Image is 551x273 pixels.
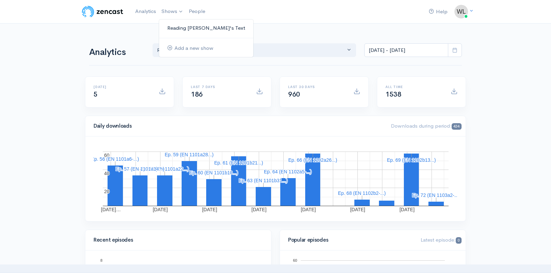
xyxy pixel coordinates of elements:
[264,169,312,174] text: Ep. 64 (EN 1102a5-...)
[421,236,462,243] span: Latest episode:
[94,145,457,213] svg: A chart.
[94,85,151,89] h6: [DATE]
[288,90,300,99] span: 960
[89,47,144,57] h1: Analytics
[252,207,267,212] text: [DATE]
[288,85,345,89] h6: Last 30 days
[191,85,248,89] h6: Last 7 days
[101,207,121,212] text: [DATE]…
[115,261,126,265] text: Ep. 68
[385,90,401,99] span: 1538
[189,170,238,175] text: Ep. 60 (EN 1101b10...)
[288,157,337,163] text: Ep. 66 (EN 1102a26...)
[454,5,468,18] img: ...
[186,4,208,19] a: People
[456,237,462,244] span: 0
[159,4,186,19] a: Shows
[94,123,383,129] h4: Daily downloads
[387,157,436,163] text: Ep. 69 (EN 1102b13...)
[288,237,412,243] h4: Popular episodes
[157,46,345,54] div: Reading [PERSON_NAME]'s Text
[94,237,259,243] h4: Recent episodes
[140,166,189,172] text: Ep. 58 (EN 1101a22...)
[293,258,297,262] text: 60
[81,5,124,18] img: ZenCast Logo
[159,22,253,34] a: Reading [PERSON_NAME]'s Text
[214,160,263,166] text: Ep. 61 (EN 1101b21...)
[165,152,213,157] text: Ep. 59 (EN 1101a28...)
[350,207,365,212] text: [DATE]
[159,42,253,54] a: Add a new show
[385,85,442,89] h6: All time
[159,19,254,57] ul: Shows
[104,171,110,176] text: 40
[412,192,460,198] text: Ep. 72 (EN 1103a2-...)
[191,90,203,99] span: 186
[364,43,448,57] input: analytics date range selector
[104,189,110,194] text: 20
[91,156,139,162] text: Ep. 56 (EN 1101a6-...)
[391,123,462,129] span: Downloads during period:
[426,4,450,19] a: Help
[115,166,164,172] text: Ep. 57 (EN 1101a14...)
[338,190,386,196] text: Ep. 68 (EN 1102b2-...)
[153,207,168,212] text: [DATE]
[202,207,217,212] text: [DATE]
[104,153,110,158] text: 60
[100,258,102,262] text: 8
[132,4,159,19] a: Analytics
[399,207,414,212] text: [DATE]
[452,123,462,130] span: 434
[301,207,316,212] text: [DATE]
[153,43,356,57] button: Reading Aristotle's Text
[239,178,287,183] text: Ep. 63 (EN 1101b31...)
[94,90,98,99] span: 5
